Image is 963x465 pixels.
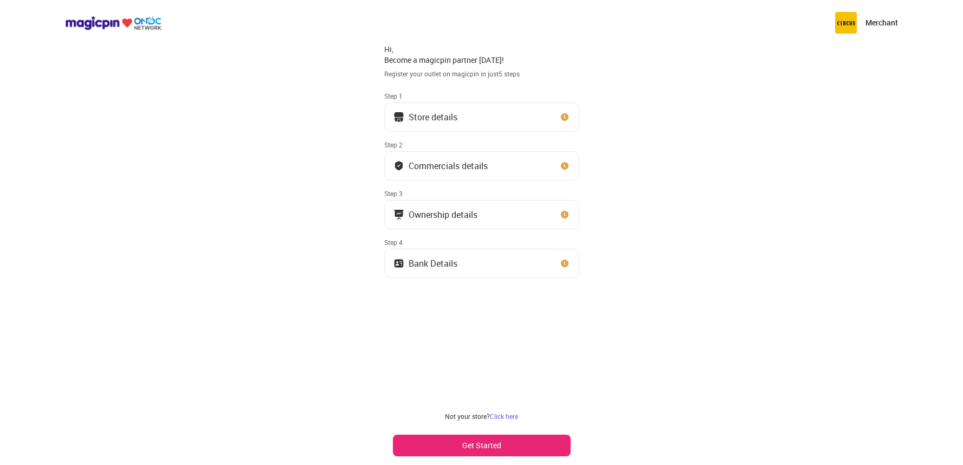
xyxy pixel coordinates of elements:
[409,212,477,217] div: Ownership details
[559,209,570,220] img: clock_icon_new.67dbf243.svg
[835,12,857,34] img: circus.b677b59b.png
[865,17,898,28] p: Merchant
[384,92,579,100] div: Step 1
[384,44,579,65] div: Hi, Become a magicpin partner [DATE]!
[490,412,518,421] a: Click here
[393,209,404,220] img: commercials_icon.983f7837.svg
[65,16,161,30] img: ondc-logo-new-small.8a59708e.svg
[393,258,404,269] img: ownership_icon.37569ceb.svg
[384,140,579,149] div: Step 2
[559,160,570,171] img: clock_icon_new.67dbf243.svg
[384,249,579,278] button: Bank Details
[384,238,579,247] div: Step 4
[384,200,579,229] button: Ownership details
[393,435,571,456] button: Get Started
[445,412,490,421] span: Not your store?
[384,151,579,180] button: Commercials details
[393,160,404,171] img: bank_details_tick.fdc3558c.svg
[409,261,457,266] div: Bank Details
[384,189,579,198] div: Step 3
[384,69,579,79] div: Register your outlet on magicpin in just 5 steps
[559,112,570,122] img: clock_icon_new.67dbf243.svg
[384,102,579,132] button: Store details
[409,163,488,169] div: Commercials details
[393,112,404,122] img: storeIcon.9b1f7264.svg
[559,258,570,269] img: clock_icon_new.67dbf243.svg
[409,114,457,120] div: Store details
